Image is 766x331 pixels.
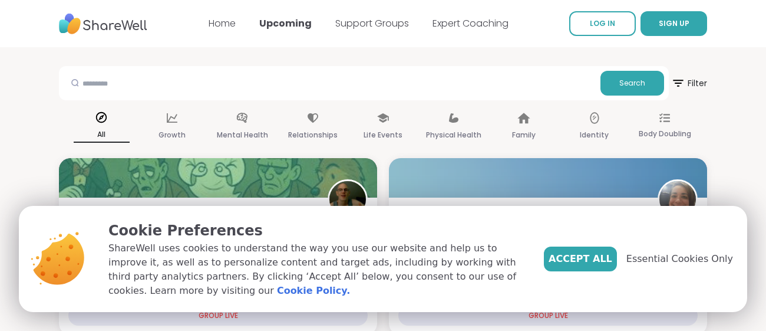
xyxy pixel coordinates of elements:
button: SIGN UP [640,11,707,36]
p: All [74,127,130,143]
button: Filter [671,66,707,100]
a: Home [209,17,236,30]
a: Cookie Policy. [277,284,350,298]
p: Family [512,128,536,142]
span: SIGN UP [659,18,689,28]
p: Life Events [364,128,402,142]
img: bookstar [329,181,366,218]
div: GROUP LIVE [398,306,698,326]
img: ShareWell Nav Logo [59,8,147,40]
button: Accept All [544,247,617,271]
p: ShareWell uses cookies to understand the way you use our website and help us to improve it, as we... [108,241,525,298]
img: Monica2025 [659,181,696,218]
button: Search [600,71,664,96]
span: Essential Cookies Only [626,252,733,266]
div: GROUP LIVE [68,306,368,326]
span: LOG IN [590,18,615,28]
span: Filter [671,69,707,97]
a: Upcoming [259,17,312,30]
p: Growth [159,128,186,142]
p: Cookie Preferences [108,220,525,241]
p: Relationships [288,128,338,142]
span: Accept All [549,252,612,266]
span: Search [619,78,645,89]
a: Support Groups [335,17,409,30]
p: Mental Health [217,128,268,142]
p: Physical Health [426,128,481,142]
p: Body Doubling [639,127,691,141]
p: Identity [580,128,609,142]
a: Expert Coaching [432,17,509,30]
a: LOG IN [569,11,636,36]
